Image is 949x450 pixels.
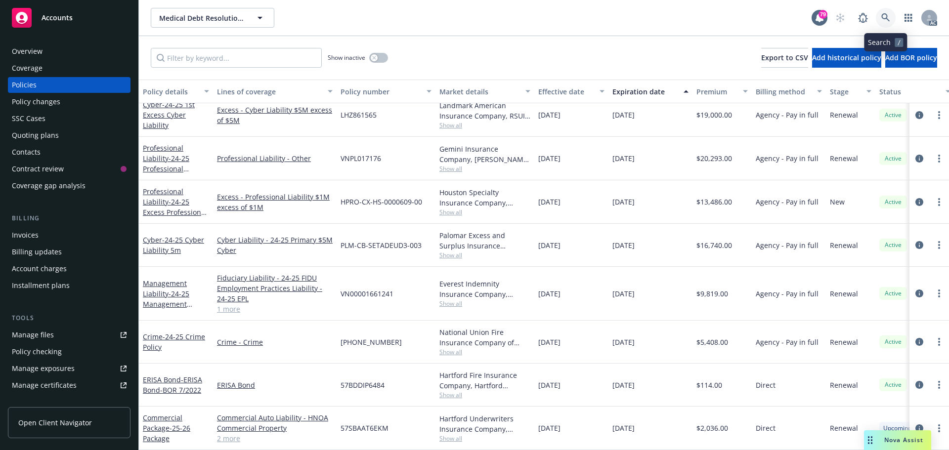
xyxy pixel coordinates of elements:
[439,100,530,121] div: Landmark American Insurance Company, RSUI Group, RT Specialty Insurance Services, LLC (RSG Specia...
[341,240,422,250] span: PLM-CB-SETADEUD3-003
[217,192,333,212] a: Excess - Professional Liability $1M excess of $1M
[213,80,337,103] button: Lines of coverage
[913,379,925,391] a: circleInformation
[756,288,819,299] span: Agency - Pay in full
[696,110,732,120] span: $19,000.00
[812,48,881,68] button: Add historical policy
[933,422,945,434] a: more
[883,424,911,433] span: Upcoming
[151,48,322,68] input: Filter by keyword...
[12,394,62,410] div: Manage claims
[217,105,333,125] a: Excess - Cyber Liability $5M excess of $5M
[143,332,205,352] span: - 24-25 Crime Policy
[538,110,561,120] span: [DATE]
[439,348,530,356] span: Show all
[933,239,945,251] a: more
[608,80,692,103] button: Expiration date
[12,94,60,110] div: Policy changes
[12,161,64,177] div: Contract review
[439,391,530,399] span: Show all
[696,86,737,97] div: Premium
[830,86,861,97] div: Stage
[8,77,130,93] a: Policies
[143,143,189,184] a: Professional Liability
[826,80,875,103] button: Stage
[341,380,385,390] span: 57BDDIP6484
[883,380,903,389] span: Active
[12,144,41,160] div: Contacts
[538,380,561,390] span: [DATE]
[933,153,945,164] a: more
[143,235,204,255] a: Cyber
[12,361,75,376] div: Manage exposures
[913,239,925,251] a: circleInformation
[612,288,635,299] span: [DATE]
[612,110,635,120] span: [DATE]
[8,213,130,223] div: Billing
[8,313,130,323] div: Tools
[8,227,130,243] a: Invoices
[756,110,819,120] span: Agency - Pay in full
[913,287,925,299] a: circleInformation
[341,86,421,97] div: Policy number
[12,278,70,293] div: Installment plans
[752,80,826,103] button: Billing method
[8,377,130,393] a: Manage certificates
[439,434,530,443] span: Show all
[439,413,530,434] div: Hartford Underwriters Insurance Company, Hartford Insurance Group
[812,53,881,62] span: Add historical policy
[696,423,728,433] span: $2,036.00
[913,153,925,164] a: circleInformation
[899,8,918,28] a: Switch app
[913,336,925,348] a: circleInformation
[42,14,73,22] span: Accounts
[12,127,59,143] div: Quoting plans
[439,251,530,259] span: Show all
[883,111,903,120] span: Active
[8,94,130,110] a: Policy changes
[143,279,189,319] a: Management Liability
[884,436,923,444] span: Nova Assist
[12,111,45,126] div: SSC Cases
[217,423,333,433] a: Commercial Property
[830,240,858,250] span: Renewal
[12,344,62,360] div: Policy checking
[538,337,561,347] span: [DATE]
[864,430,931,450] button: Nova Assist
[612,86,678,97] div: Expiration date
[217,153,333,164] a: Professional Liability - Other
[341,288,393,299] span: VN00001661241
[143,332,205,352] a: Crime
[538,153,561,164] span: [DATE]
[756,337,819,347] span: Agency - Pay in full
[883,198,903,206] span: Active
[696,153,732,164] span: $20,293.00
[439,187,530,208] div: Houston Specialty Insurance Company, Houston Specialty Insurance Company, RT Specialty Insurance ...
[8,4,130,32] a: Accounts
[217,304,333,314] a: 1 more
[8,111,130,126] a: SSC Cases
[8,244,130,260] a: Billing updates
[756,240,819,250] span: Agency - Pay in full
[883,241,903,249] span: Active
[830,197,845,207] span: New
[217,337,333,347] a: Crime - Crime
[8,278,130,293] a: Installment plans
[756,380,776,390] span: Direct
[853,8,873,28] a: Report a Bug
[696,380,722,390] span: $114.00
[830,288,858,299] span: Renewal
[439,144,530,164] div: Gemini Insurance Company, [PERSON_NAME] Corporation, RT Specialty Insurance Services, LLC (RSG Sp...
[933,196,945,208] a: more
[12,178,86,194] div: Coverage gap analysis
[538,288,561,299] span: [DATE]
[8,43,130,59] a: Overview
[8,361,130,376] a: Manage exposures
[696,197,732,207] span: $13,486.00
[692,80,752,103] button: Premium
[12,244,62,260] div: Billing updates
[439,230,530,251] div: Palomar Excess and Surplus Insurance Company, Palomar, RT Specialty Insurance Services, LLC (RSG ...
[12,261,67,277] div: Account charges
[879,86,940,97] div: Status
